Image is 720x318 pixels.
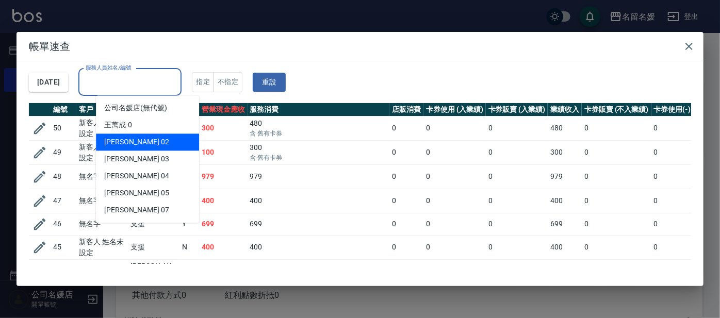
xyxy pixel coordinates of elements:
[548,189,582,213] td: 400
[199,164,248,189] td: 979
[423,103,486,116] th: 卡券使用 (入業績)
[248,164,390,189] td: 979
[104,120,132,130] span: 王萬成 -0
[51,103,76,116] th: 編號
[51,235,76,259] td: 45
[389,116,423,140] td: 0
[423,235,486,259] td: 0
[76,164,128,189] td: 無名字
[548,164,582,189] td: 979
[76,116,128,140] td: 新客人 姓名未設定
[651,103,694,116] th: 卡券使用(-)
[104,137,169,147] span: [PERSON_NAME] -02
[651,213,694,235] td: 0
[51,213,76,235] td: 46
[250,129,387,138] p: 含 舊有卡券
[389,140,423,164] td: 0
[104,222,169,232] span: [PERSON_NAME] -08
[423,189,486,213] td: 0
[104,188,169,198] span: [PERSON_NAME] -05
[486,259,548,283] td: 0
[248,259,390,283] td: 1279
[548,140,582,164] td: 300
[214,72,242,92] button: 不指定
[486,103,548,116] th: 卡券販賣 (入業績)
[486,116,548,140] td: 0
[76,259,128,283] td: 無名字
[76,235,128,259] td: 新客人 姓名未設定
[651,116,694,140] td: 0
[199,140,248,164] td: 100
[248,103,390,116] th: 服務消費
[389,259,423,283] td: 0
[86,64,131,72] label: 服務人員姓名/編號
[128,259,179,283] td: [PERSON_NAME]
[548,103,582,116] th: 業績收入
[423,140,486,164] td: 0
[17,32,703,61] h2: 帳單速查
[51,140,76,164] td: 49
[250,153,387,162] p: 含 舊有卡券
[76,140,128,164] td: 新客人 姓名未設定
[389,235,423,259] td: 0
[548,259,582,283] td: 1279
[248,235,390,259] td: 400
[423,164,486,189] td: 0
[199,189,248,213] td: 400
[51,259,76,283] td: 44
[179,259,199,283] td: Y
[582,103,651,116] th: 卡券販賣 (不入業績)
[486,213,548,235] td: 0
[199,259,248,283] td: 1279
[199,213,248,235] td: 699
[76,103,128,116] th: 客戶
[248,116,390,140] td: 480
[486,235,548,259] td: 0
[423,213,486,235] td: 0
[389,103,423,116] th: 店販消費
[423,116,486,140] td: 0
[582,140,651,164] td: 0
[29,73,68,92] button: [DATE]
[51,164,76,189] td: 48
[651,140,694,164] td: 0
[548,116,582,140] td: 480
[253,73,286,92] button: 重設
[582,259,651,283] td: 0
[76,213,128,235] td: 無名字
[548,213,582,235] td: 699
[51,116,76,140] td: 50
[192,72,214,92] button: 指定
[76,189,128,213] td: 無名字
[389,213,423,235] td: 0
[651,164,694,189] td: 0
[199,116,248,140] td: 300
[248,189,390,213] td: 400
[486,189,548,213] td: 0
[128,213,179,235] td: 支援
[104,103,167,113] span: 公司名媛店 (無代號)
[104,205,169,215] span: [PERSON_NAME] -07
[582,116,651,140] td: 0
[248,213,390,235] td: 699
[651,259,694,283] td: 0
[179,235,199,259] td: N
[582,213,651,235] td: 0
[389,189,423,213] td: 0
[104,171,169,181] span: [PERSON_NAME] -04
[486,140,548,164] td: 0
[51,189,76,213] td: 47
[389,164,423,189] td: 0
[486,164,548,189] td: 0
[423,259,486,283] td: 0
[582,189,651,213] td: 0
[582,164,651,189] td: 0
[651,189,694,213] td: 0
[104,154,169,164] span: [PERSON_NAME] -03
[548,235,582,259] td: 400
[128,235,179,259] td: 支援
[179,213,199,235] td: Y
[651,235,694,259] td: 0
[199,235,248,259] td: 400
[582,235,651,259] td: 0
